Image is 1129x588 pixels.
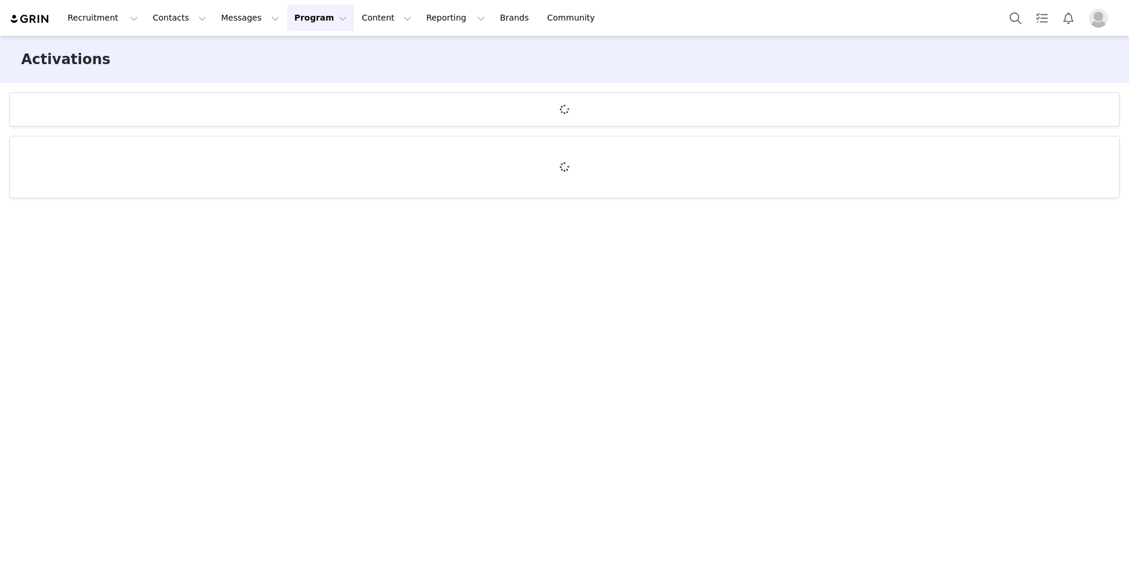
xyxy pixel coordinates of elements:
button: Profile [1082,9,1120,28]
button: Notifications [1055,5,1081,31]
button: Content [355,5,419,31]
img: placeholder-profile.jpg [1089,9,1108,28]
a: Brands [493,5,539,31]
button: Messages [214,5,286,31]
h3: Activations [21,49,111,70]
button: Search [1003,5,1028,31]
button: Recruitment [61,5,145,31]
img: grin logo [9,14,51,25]
button: Program [287,5,354,31]
a: Tasks [1029,5,1055,31]
button: Reporting [419,5,492,31]
button: Contacts [146,5,213,31]
a: Community [540,5,607,31]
